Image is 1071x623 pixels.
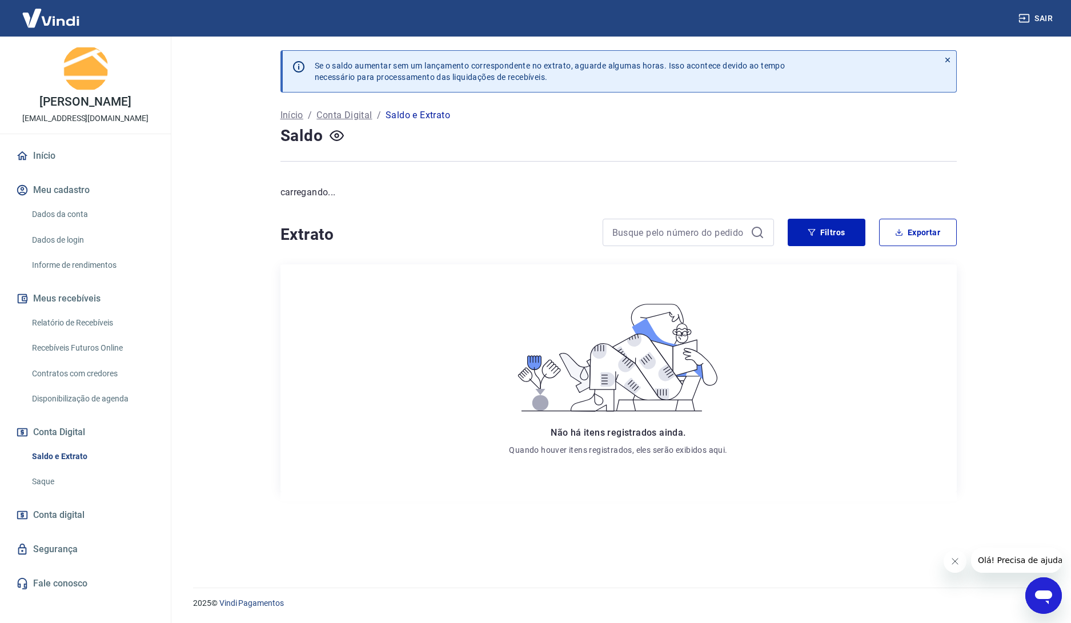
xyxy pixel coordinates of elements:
[280,124,323,147] h4: Saldo
[27,362,157,385] a: Contratos com credores
[788,219,865,246] button: Filtros
[551,427,685,438] span: Não há itens registrados ainda.
[1025,577,1062,614] iframe: Botão para abrir a janela de mensagens
[33,507,85,523] span: Conta digital
[315,60,785,83] p: Se o saldo aumentar sem um lançamento correspondente no extrato, aguarde algumas horas. Isso acon...
[280,186,957,199] p: carregando...
[22,112,149,124] p: [EMAIL_ADDRESS][DOMAIN_NAME]
[27,445,157,468] a: Saldo e Extrato
[14,1,88,35] img: Vindi
[14,503,157,528] a: Conta digital
[14,537,157,562] a: Segurança
[27,470,157,493] a: Saque
[316,108,372,122] a: Conta Digital
[219,598,284,608] a: Vindi Pagamentos
[971,548,1062,573] iframe: Mensagem da empresa
[14,143,157,168] a: Início
[27,336,157,360] a: Recebíveis Futuros Online
[386,108,450,122] p: Saldo e Extrato
[280,108,303,122] a: Início
[1016,8,1057,29] button: Sair
[27,387,157,411] a: Disponibilização de agenda
[879,219,957,246] button: Exportar
[612,224,746,241] input: Busque pelo número do pedido
[14,420,157,445] button: Conta Digital
[14,178,157,203] button: Meu cadastro
[509,444,727,456] p: Quando houver itens registrados, eles serão exibidos aqui.
[280,223,589,246] h4: Extrato
[377,108,381,122] p: /
[944,550,966,573] iframe: Fechar mensagem
[7,8,96,17] span: Olá! Precisa de ajuda?
[27,228,157,252] a: Dados de login
[63,46,109,91] img: d50b2dc2-8668-4150-bf17-35789c3c0249.jpeg
[14,571,157,596] a: Fale conosco
[27,311,157,335] a: Relatório de Recebíveis
[39,96,131,108] p: [PERSON_NAME]
[193,597,1044,609] p: 2025 ©
[27,254,157,277] a: Informe de rendimentos
[14,286,157,311] button: Meus recebíveis
[27,203,157,226] a: Dados da conta
[308,108,312,122] p: /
